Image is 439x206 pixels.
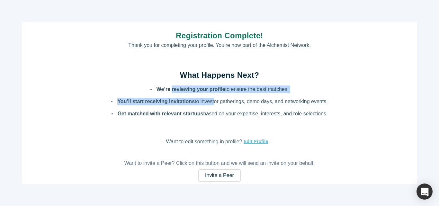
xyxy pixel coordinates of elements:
p: Want to edit something in profile? [166,138,273,146]
p: Want to invite a Peer? Click on this button and we will send an invite on your behalf. [124,159,315,167]
p: to ensure the best matches. [157,86,289,92]
p: to investor gatherings, demo days, and networking events. [117,99,327,104]
h1: Registration Complete! [128,30,310,41]
h2: What Happens Next? [111,69,327,81]
p: based on your expertise, interests, and role selections. [118,111,328,116]
strong: You’ll start receiving invitations [117,99,195,104]
a: Invite a Peer [198,169,241,182]
strong: Get matched with relevant startups [118,111,203,116]
button: Edit Profile [242,138,268,145]
strong: We’re reviewing your profile [157,86,225,92]
p: Thank you for completing your profile. You’re now part of the Alchemist Network. [128,41,310,49]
